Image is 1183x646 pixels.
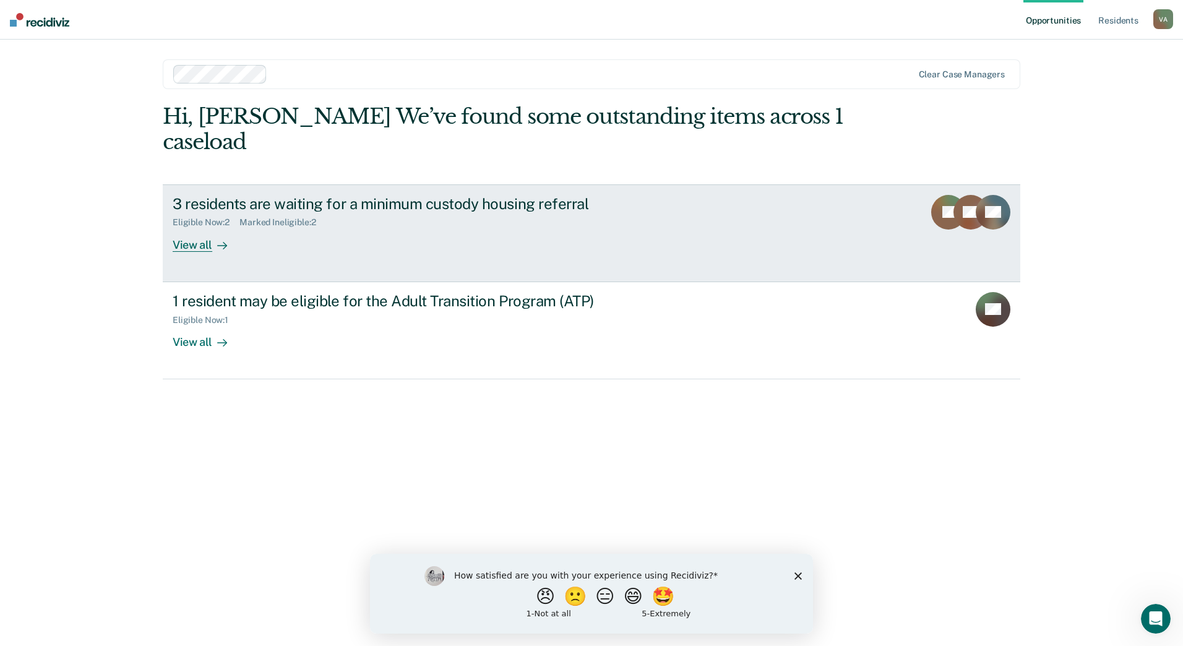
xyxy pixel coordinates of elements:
[370,554,813,634] iframe: Survey by Kim from Recidiviz
[1153,9,1173,29] div: V A
[1141,604,1171,634] iframe: Intercom live chat
[919,69,1005,80] div: Clear case managers
[239,217,325,228] div: Marked Ineligible : 2
[173,228,242,252] div: View all
[1153,9,1173,29] button: VA
[163,282,1020,379] a: 1 resident may be eligible for the Adult Transition Program (ATP)Eligible Now:1View all
[173,315,238,325] div: Eligible Now : 1
[173,292,607,310] div: 1 resident may be eligible for the Adult Transition Program (ATP)
[10,13,69,27] img: Recidiviz
[173,325,242,349] div: View all
[173,217,239,228] div: Eligible Now : 2
[163,184,1020,282] a: 3 residents are waiting for a minimum custody housing referralEligible Now:2Marked Ineligible:2Vi...
[173,195,607,213] div: 3 residents are waiting for a minimum custody housing referral
[163,104,849,155] div: Hi, [PERSON_NAME] We’ve found some outstanding items across 1 caseload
